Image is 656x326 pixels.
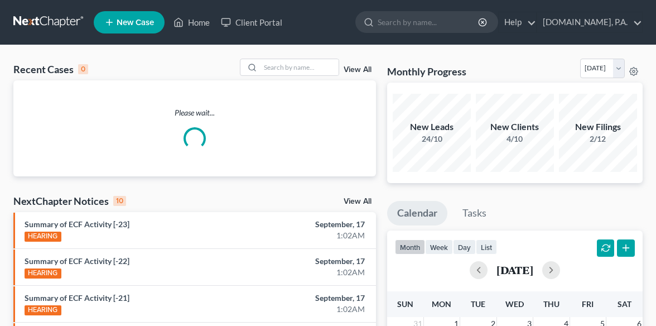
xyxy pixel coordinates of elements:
[25,293,129,303] a: Summary of ECF Activity [-21]
[559,121,637,133] div: New Filings
[395,239,425,255] button: month
[13,107,376,118] p: Please wait...
[259,304,365,315] div: 1:02AM
[113,196,126,206] div: 10
[117,18,154,27] span: New Case
[168,12,215,32] a: Home
[505,299,524,309] span: Wed
[453,239,476,255] button: day
[496,264,533,276] h2: [DATE]
[476,239,497,255] button: list
[499,12,536,32] a: Help
[25,269,61,279] div: HEARING
[471,299,485,309] span: Tue
[618,299,631,309] span: Sat
[387,65,466,78] h3: Monthly Progress
[452,201,496,226] a: Tasks
[425,239,453,255] button: week
[13,194,126,208] div: NextChapter Notices
[476,133,554,145] div: 4/10
[476,121,554,133] div: New Clients
[261,59,339,75] input: Search by name...
[432,299,451,309] span: Mon
[259,293,365,304] div: September, 17
[582,299,594,309] span: Fri
[344,198,372,205] a: View All
[215,12,288,32] a: Client Portal
[259,230,365,241] div: 1:02AM
[393,121,471,133] div: New Leads
[25,256,129,266] a: Summary of ECF Activity [-22]
[13,63,88,76] div: Recent Cases
[25,219,129,229] a: Summary of ECF Activity [-23]
[78,64,88,74] div: 0
[378,12,480,32] input: Search by name...
[387,201,447,226] a: Calendar
[25,305,61,315] div: HEARING
[537,12,642,32] a: [DOMAIN_NAME], P.A.
[25,232,61,242] div: HEARING
[259,219,365,230] div: September, 17
[397,299,413,309] span: Sun
[393,133,471,145] div: 24/10
[344,66,372,74] a: View All
[559,133,637,145] div: 2/12
[543,299,559,309] span: Thu
[259,267,365,278] div: 1:02AM
[259,256,365,267] div: September, 17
